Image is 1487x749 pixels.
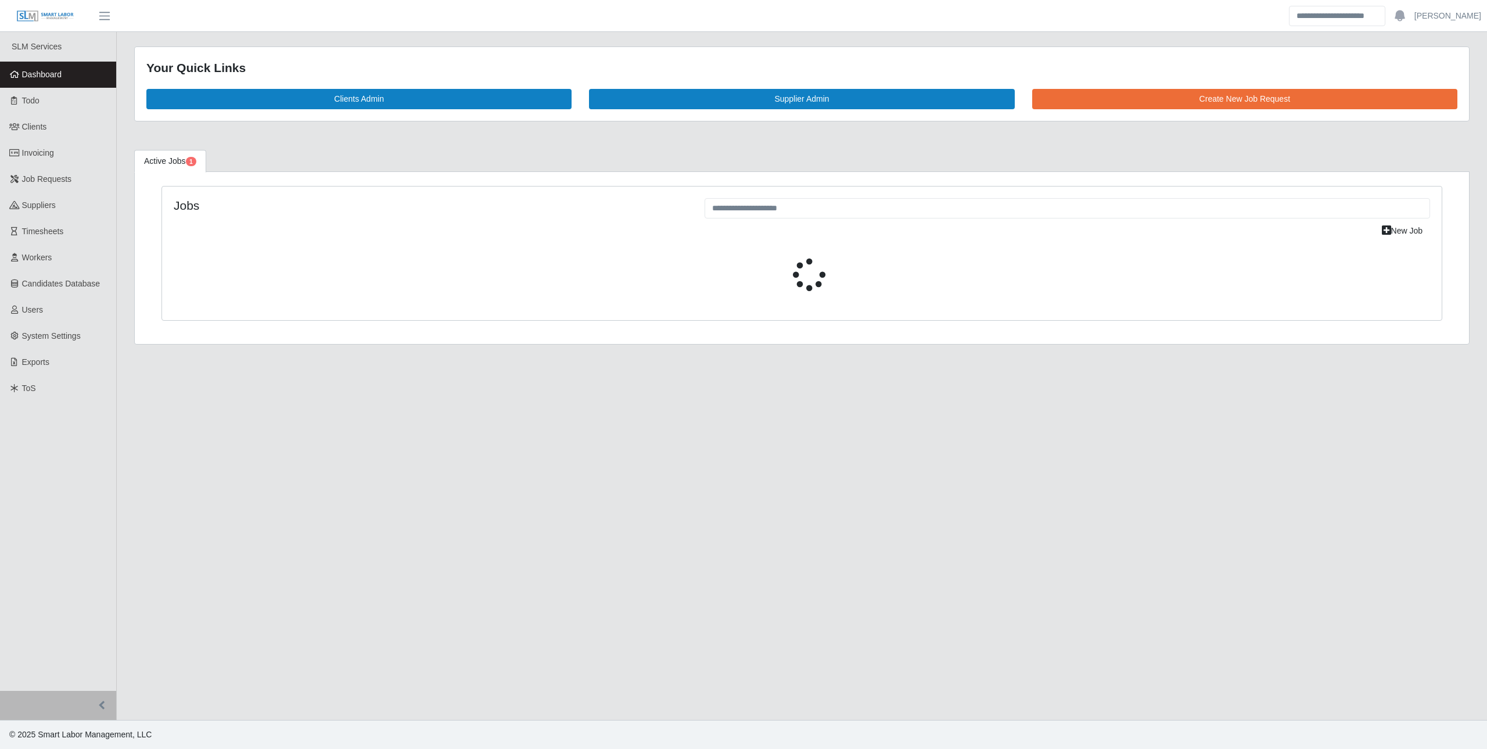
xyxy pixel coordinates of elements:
span: Pending Jobs [186,157,196,166]
span: ToS [22,384,36,393]
span: Invoicing [22,148,54,157]
span: Candidates Database [22,279,100,288]
span: Clients [22,122,47,131]
span: Users [22,305,44,314]
img: SLM Logo [16,10,74,23]
a: Active Jobs [134,150,206,173]
span: Exports [22,357,49,367]
span: © 2025 Smart Labor Management, LLC [9,730,152,739]
h4: Jobs [174,198,687,213]
span: Todo [22,96,39,105]
a: Clients Admin [146,89,572,109]
a: New Job [1374,221,1430,241]
a: Supplier Admin [589,89,1014,109]
a: [PERSON_NAME] [1414,10,1481,22]
a: Create New Job Request [1032,89,1457,109]
span: SLM Services [12,42,62,51]
div: Your Quick Links [146,59,1457,77]
input: Search [1289,6,1385,26]
span: System Settings [22,331,81,341]
span: Suppliers [22,200,56,210]
span: Job Requests [22,174,72,184]
span: Dashboard [22,70,62,79]
span: Timesheets [22,227,64,236]
span: Workers [22,253,52,262]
